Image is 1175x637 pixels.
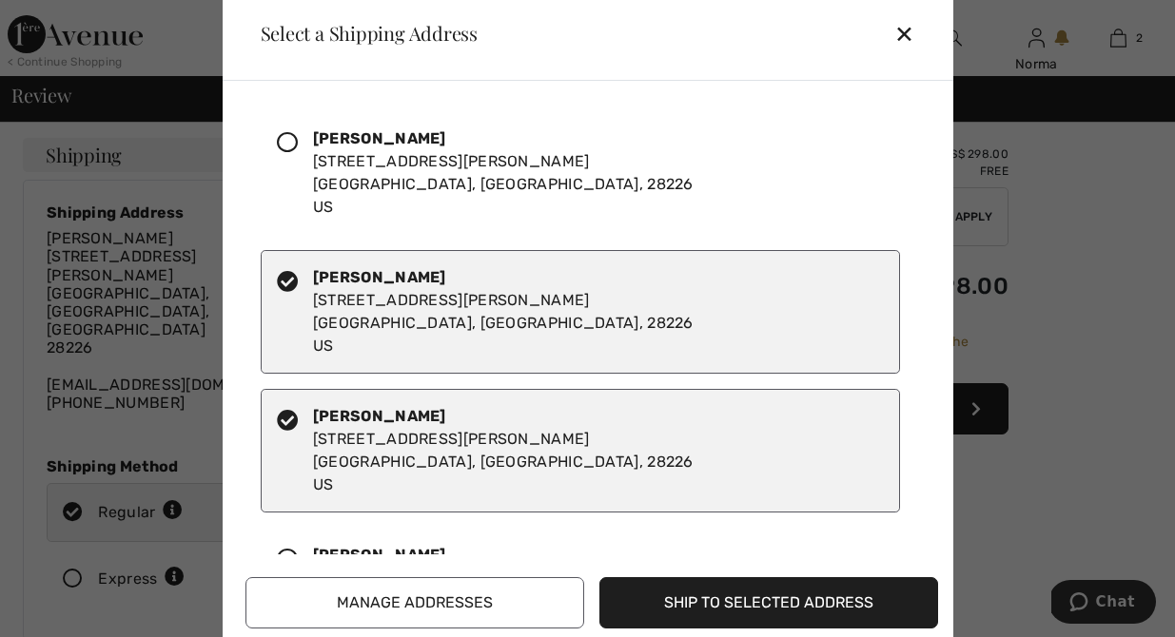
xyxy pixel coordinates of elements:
div: [STREET_ADDRESS][PERSON_NAME] [GEOGRAPHIC_DATA], [GEOGRAPHIC_DATA], 28226 US [313,266,694,357]
button: Manage Addresses [245,577,584,628]
div: [STREET_ADDRESS][PERSON_NAME] [GEOGRAPHIC_DATA], [GEOGRAPHIC_DATA], 28226 US [313,405,694,496]
strong: [PERSON_NAME] [313,268,446,286]
span: Chat [45,13,84,30]
button: Ship to Selected Address [599,577,938,628]
div: [STREET_ADDRESS][PERSON_NAME] [GEOGRAPHIC_DATA], [GEOGRAPHIC_DATA], 28226 US [313,127,694,219]
strong: [PERSON_NAME] [313,546,446,564]
strong: [PERSON_NAME] [313,129,446,147]
div: Select a Shipping Address [245,24,479,43]
div: [STREET_ADDRESS][PERSON_NAME] [GEOGRAPHIC_DATA], [GEOGRAPHIC_DATA], 28226 US [313,544,694,635]
div: ✕ [894,13,930,53]
strong: [PERSON_NAME] [313,407,446,425]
